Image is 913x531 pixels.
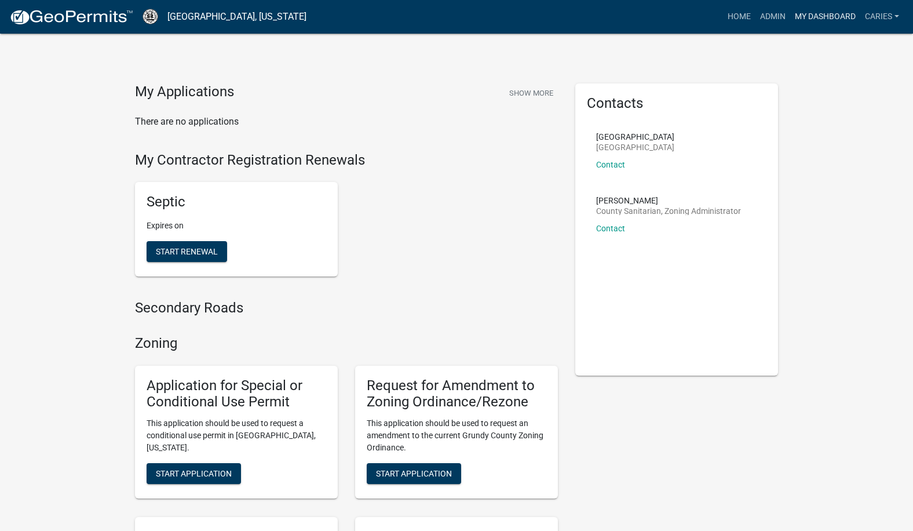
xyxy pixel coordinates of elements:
p: This application should be used to request a conditional use permit in [GEOGRAPHIC_DATA], [US_STA... [147,417,326,454]
h5: Request for Amendment to Zoning Ordinance/Rezone [367,377,546,411]
h4: My Applications [135,83,234,101]
a: Contact [596,160,625,169]
a: Home [723,6,755,28]
h4: Secondary Roads [135,300,558,317]
p: This application should be used to request an amendment to the current Grundy County Zoning Ordin... [367,417,546,454]
a: Contact [596,224,625,233]
button: Start Renewal [147,241,227,262]
span: Start Application [376,469,452,478]
h5: Septic [147,194,326,210]
p: [GEOGRAPHIC_DATA] [596,143,674,151]
wm-registration-list-section: My Contractor Registration Renewals [135,152,558,286]
a: Admin [755,6,790,28]
h4: My Contractor Registration Renewals [135,152,558,169]
a: CarieS [860,6,904,28]
span: Start Application [156,469,232,478]
button: Show More [505,83,558,103]
h4: Zoning [135,335,558,352]
p: [GEOGRAPHIC_DATA] [596,133,674,141]
p: County Sanitarian, Zoning Administrator [596,207,741,215]
p: [PERSON_NAME] [596,197,741,205]
span: Start Renewal [156,247,218,256]
button: Start Application [367,463,461,484]
a: [GEOGRAPHIC_DATA], [US_STATE] [167,7,306,27]
h5: Contacts [587,95,766,112]
a: My Dashboard [790,6,860,28]
h5: Application for Special or Conditional Use Permit [147,377,326,411]
button: Start Application [147,463,241,484]
img: Grundy County, Iowa [143,9,158,24]
p: Expires on [147,220,326,232]
p: There are no applications [135,115,558,129]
